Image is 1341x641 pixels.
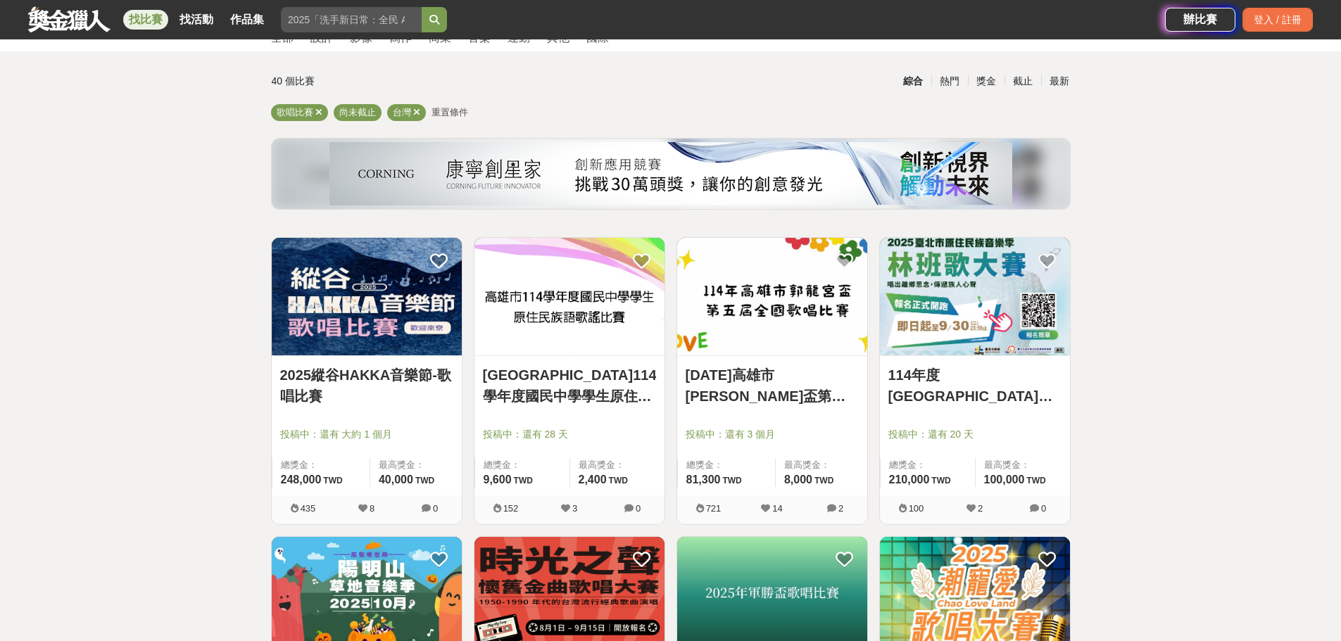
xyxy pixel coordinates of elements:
[984,458,1062,472] span: 最高獎金：
[281,7,422,32] input: 2025「洗手新日常：全民 ALL IN」洗手歌全台徵選
[880,238,1070,355] img: Cover Image
[784,474,812,485] span: 8,000
[888,364,1062,407] a: 114年度[GEOGRAPHIC_DATA]住民族音樂季原住民族林班歌大賽
[277,107,313,118] span: 歌唱比賽
[484,474,512,485] span: 9,600
[968,69,1005,94] div: 獎金
[503,503,519,514] span: 152
[301,503,316,514] span: 435
[931,476,950,485] span: TWD
[514,476,533,485] span: TWD
[474,238,665,355] img: Cover Image
[686,364,859,407] a: [DATE]高雄市[PERSON_NAME]盃第五屆全國歌唱比賽
[280,364,453,407] a: 2025縱谷HAKKA音樂節-歌唱比賽
[281,458,361,472] span: 總獎金：
[323,476,342,485] span: TWD
[393,107,411,118] span: 台灣
[1026,476,1045,485] span: TWD
[174,10,219,30] a: 找活動
[329,142,1012,205] img: 450e0687-a965-40c0-abf0-84084e733638.png
[686,458,767,472] span: 總獎金：
[281,474,322,485] span: 248,000
[984,474,1025,485] span: 100,000
[483,364,656,407] a: [GEOGRAPHIC_DATA]114學年度國民中學學生原住民族語歌謠比賽
[784,458,859,472] span: 最高獎金：
[280,427,453,442] span: 投稿中：還有 大約 1 個月
[1005,69,1041,94] div: 截止
[483,427,656,442] span: 投稿中：還有 28 天
[370,503,374,514] span: 8
[931,69,968,94] div: 熱門
[895,69,931,94] div: 綜合
[889,458,967,472] span: 總獎金：
[1165,8,1235,32] a: 辦比賽
[686,427,859,442] span: 投稿中：還有 3 個月
[772,503,782,514] span: 14
[379,474,413,485] span: 40,000
[572,503,577,514] span: 3
[1041,69,1078,94] div: 最新
[272,238,462,355] img: Cover Image
[978,503,983,514] span: 2
[677,238,867,355] img: Cover Image
[1242,8,1313,32] div: 登入 / 註冊
[814,476,833,485] span: TWD
[636,503,641,514] span: 0
[339,107,376,118] span: 尚未截止
[272,69,537,94] div: 40 個比賽
[432,107,468,118] span: 重置條件
[889,474,930,485] span: 210,000
[415,476,434,485] span: TWD
[722,476,741,485] span: TWD
[609,476,628,485] span: TWD
[579,458,656,472] span: 最高獎金：
[838,503,843,514] span: 2
[706,503,722,514] span: 721
[1041,503,1046,514] span: 0
[909,503,924,514] span: 100
[686,474,721,485] span: 81,300
[123,10,168,30] a: 找比賽
[579,474,607,485] span: 2,400
[484,458,561,472] span: 總獎金：
[433,503,438,514] span: 0
[888,427,1062,442] span: 投稿中：還有 20 天
[379,458,453,472] span: 最高獎金：
[225,10,270,30] a: 作品集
